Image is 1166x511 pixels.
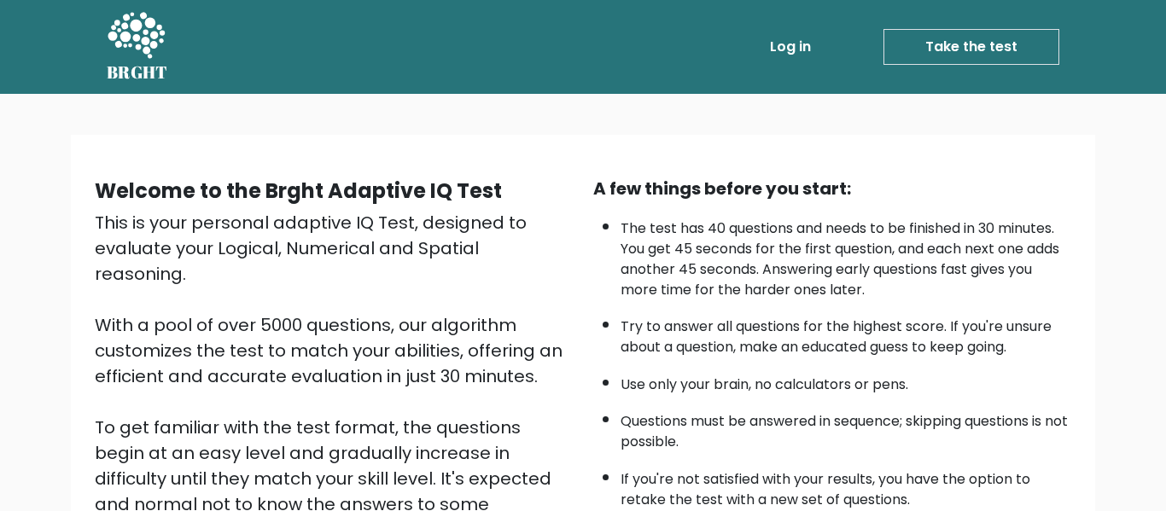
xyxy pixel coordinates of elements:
li: The test has 40 questions and needs to be finished in 30 minutes. You get 45 seconds for the firs... [621,210,1071,300]
a: BRGHT [107,7,168,87]
div: A few things before you start: [593,176,1071,201]
li: Questions must be answered in sequence; skipping questions is not possible. [621,403,1071,452]
li: Use only your brain, no calculators or pens. [621,366,1071,395]
h5: BRGHT [107,62,168,83]
li: If you're not satisfied with your results, you have the option to retake the test with a new set ... [621,461,1071,510]
b: Welcome to the Brght Adaptive IQ Test [95,177,502,205]
a: Take the test [883,29,1059,65]
a: Log in [763,30,818,64]
li: Try to answer all questions for the highest score. If you're unsure about a question, make an edu... [621,308,1071,357]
